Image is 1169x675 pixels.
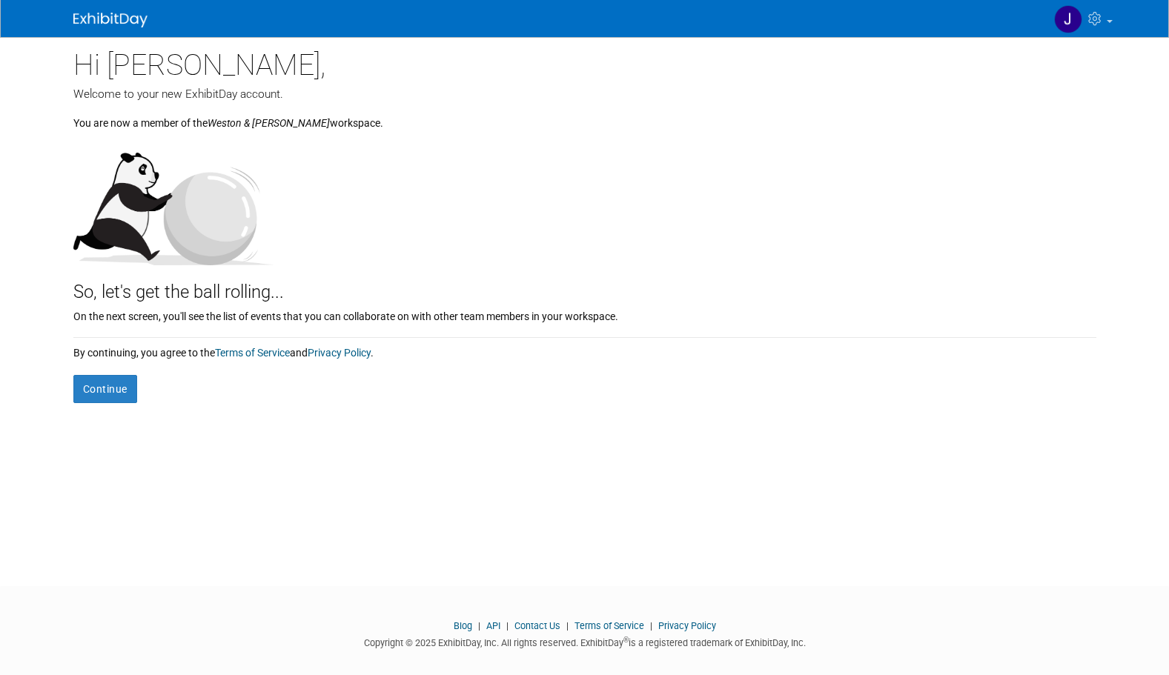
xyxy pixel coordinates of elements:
[308,347,371,359] a: Privacy Policy
[486,620,500,631] a: API
[73,37,1096,86] div: Hi [PERSON_NAME],
[73,338,1096,360] div: By continuing, you agree to the and .
[454,620,472,631] a: Blog
[73,375,137,403] button: Continue
[514,620,560,631] a: Contact Us
[215,347,290,359] a: Terms of Service
[73,102,1096,130] div: You are now a member of the workspace.
[474,620,484,631] span: |
[73,265,1096,305] div: So, let's get the ball rolling...
[73,86,1096,102] div: Welcome to your new ExhibitDay account.
[208,117,330,129] i: Weston & [PERSON_NAME]
[623,636,629,644] sup: ®
[73,13,148,27] img: ExhibitDay
[574,620,644,631] a: Terms of Service
[658,620,716,631] a: Privacy Policy
[73,138,274,265] img: Let's get the ball rolling
[646,620,656,631] span: |
[563,620,572,631] span: |
[503,620,512,631] span: |
[1054,5,1082,33] img: Jacob Callaghan
[73,305,1096,324] div: On the next screen, you'll see the list of events that you can collaborate on with other team mem...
